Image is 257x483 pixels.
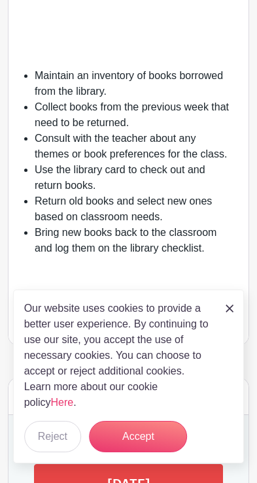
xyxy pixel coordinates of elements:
li: Bring new books back to the classroom and log them on the library checklist. [35,225,233,256]
a: Here [51,397,74,408]
img: close_button-5f87c8562297e5c2d7936805f587ecaba9071eb48480494691a3f1689db116b3.svg [226,305,233,312]
button: Reject [24,421,81,452]
li: Return old books and select new ones based on classroom needs. [35,193,233,225]
p: Our website uses cookies to provide a better user experience. By continuing to use our site, you ... [24,301,213,410]
li: Use the library card to check out and return books. [35,162,233,193]
button: Accept [89,421,187,452]
li: Consult with the teacher about any themes or book preferences for the class. [35,131,233,162]
li: Collect books from the previous week that need to be returned. [35,99,233,131]
li: Maintain an inventory of books borrowed from the library. [35,68,233,99]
